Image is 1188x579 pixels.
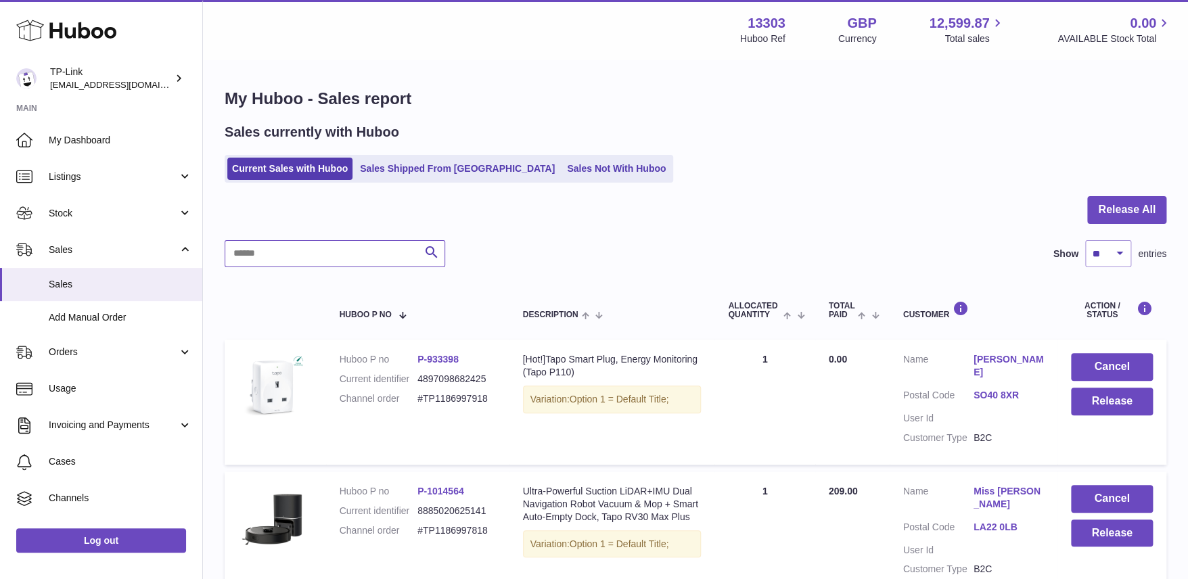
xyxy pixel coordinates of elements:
span: Stock [49,207,178,220]
span: Huboo P no [340,310,392,319]
div: TP-Link [50,66,172,91]
span: 12,599.87 [929,14,989,32]
dt: User Id [903,412,974,425]
h1: My Huboo - Sales report [225,88,1166,110]
span: Total paid [829,302,855,319]
div: Ultra-Powerful Suction LiDAR+IMU Dual Navigation Robot Vacuum & Mop + Smart Auto-Empty Dock, Tapo... [523,485,702,524]
span: entries [1138,248,1166,260]
div: Variation: [523,530,702,558]
a: Miss [PERSON_NAME] [974,485,1044,511]
a: P-933398 [417,354,459,365]
dt: Customer Type [903,563,974,576]
dt: Current identifier [340,505,417,517]
h2: Sales currently with Huboo [225,123,399,141]
span: My Dashboard [49,134,192,147]
span: Invoicing and Payments [49,419,178,432]
img: Tapo-P110_UK_1.0_1909_English_01_large_1569563931592x.jpg [238,353,306,421]
dd: 4897098682425 [417,373,495,386]
strong: 13303 [748,14,785,32]
span: Option 1 = Default Title; [570,394,669,404]
a: P-1014564 [417,486,464,496]
dt: Huboo P no [340,353,417,366]
span: 0.00 [829,354,847,365]
span: ALLOCATED Quantity [728,302,780,319]
img: gaby.chen@tp-link.com [16,68,37,89]
dd: #TP1186997818 [417,524,495,537]
div: Variation: [523,386,702,413]
a: Sales Shipped From [GEOGRAPHIC_DATA] [355,158,559,180]
span: Description [523,310,578,319]
span: AVAILABLE Stock Total [1057,32,1172,45]
div: Customer [903,301,1044,319]
span: Add Manual Order [49,311,192,324]
a: Sales Not With Huboo [562,158,670,180]
a: 0.00 AVAILABLE Stock Total [1057,14,1172,45]
div: Action / Status [1071,301,1153,319]
dd: B2C [974,563,1044,576]
dt: Postal Code [903,389,974,405]
span: Channels [49,492,192,505]
button: Cancel [1071,485,1153,513]
span: 0.00 [1130,14,1156,32]
dt: User Id [903,544,974,557]
span: Sales [49,278,192,291]
a: LA22 0LB [974,521,1044,534]
span: Listings [49,170,178,183]
dd: 8885020625141 [417,505,495,517]
span: 209.00 [829,486,858,496]
button: Release [1071,519,1153,547]
div: [Hot!]Tapo Smart Plug, Energy Monitoring (Tapo P110) [523,353,702,379]
span: Cases [49,455,192,468]
dt: Channel order [340,392,417,405]
dt: Name [903,485,974,514]
span: Total sales [944,32,1005,45]
dt: Name [903,353,974,382]
button: Cancel [1071,353,1153,381]
a: [PERSON_NAME] [974,353,1044,379]
a: Current Sales with Huboo [227,158,352,180]
dd: #TP1186997918 [417,392,495,405]
span: [EMAIL_ADDRESS][DOMAIN_NAME] [50,79,199,90]
dt: Huboo P no [340,485,417,498]
dt: Channel order [340,524,417,537]
a: SO40 8XR [974,389,1044,402]
span: Sales [49,244,178,256]
div: Currency [838,32,877,45]
td: 1 [714,340,815,464]
button: Release [1071,388,1153,415]
span: Option 1 = Default Title; [570,538,669,549]
a: 12,599.87 Total sales [929,14,1005,45]
div: Huboo Ref [740,32,785,45]
label: Show [1053,248,1078,260]
dt: Current identifier [340,373,417,386]
dd: B2C [974,432,1044,444]
span: Usage [49,382,192,395]
strong: GBP [847,14,876,32]
span: Orders [49,346,178,358]
dt: Postal Code [903,521,974,537]
a: Log out [16,528,186,553]
button: Release All [1087,196,1166,224]
img: 01_large_20240808023803n.jpg [238,485,306,553]
dt: Customer Type [903,432,974,444]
